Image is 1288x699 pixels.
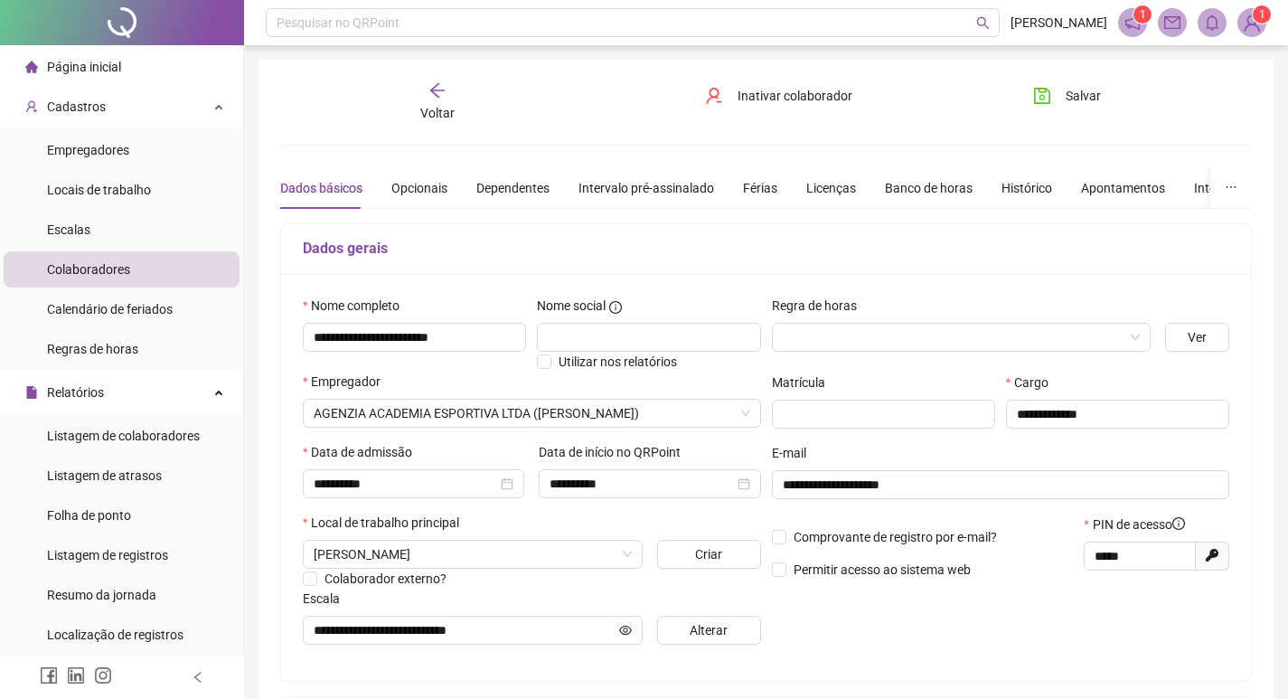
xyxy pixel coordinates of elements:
span: home [25,61,38,73]
sup: Atualize o seu contato no menu Meus Dados [1253,5,1271,24]
span: linkedin [67,666,85,685]
button: Criar [657,540,761,569]
span: info-circle [1172,517,1185,530]
span: arrow-left [428,81,447,99]
span: file [25,386,38,399]
span: Utilizar nos relatórios [559,354,677,369]
span: 1 [1259,8,1265,21]
span: Folha de ponto [47,508,131,523]
label: Empregador [303,372,392,392]
span: notification [1124,14,1141,31]
span: bell [1204,14,1220,31]
span: search [976,16,990,30]
div: Férias [743,178,777,198]
div: Licenças [806,178,856,198]
span: Listagem de colaboradores [47,429,200,443]
div: Dados básicos [280,178,362,198]
span: user-add [25,100,38,113]
span: Salvar [1066,86,1101,106]
span: Nome social [537,296,606,316]
label: Matrícula [772,373,837,392]
div: Banco de horas [885,178,973,198]
span: Listagem de registros [47,548,168,562]
span: Ver [1188,327,1207,347]
span: ellipsis [1225,181,1237,194]
span: Comprovante de registro por e-mail? [794,530,997,544]
label: Cargo [1006,373,1060,392]
span: Inativar colaborador [738,86,852,106]
span: instagram [94,666,112,685]
sup: 1 [1133,5,1152,24]
span: left [192,671,204,684]
h5: Dados gerais [303,238,1229,260]
span: Criar [695,544,722,564]
span: [PERSON_NAME] [1011,13,1107,33]
span: Colaborador externo? [324,571,447,586]
span: user-delete [705,87,723,105]
label: Escala [303,589,352,609]
button: Salvar [1020,81,1114,110]
button: Alterar [657,616,761,645]
span: AGENZIA ACADEMIA ESPORTIVA LTDA (GETULIO VARGAS) [314,400,750,427]
span: Calendário de feriados [47,302,173,316]
iframe: Intercom live chat [1227,638,1270,681]
label: E-mail [772,443,818,463]
span: PIN de acesso [1093,515,1185,534]
span: 1 [1140,8,1146,21]
span: Relatórios [47,385,104,400]
span: Página inicial [47,60,121,74]
span: Escalas [47,222,90,237]
label: Data de admissão [303,442,424,462]
button: Inativar colaborador [691,81,866,110]
span: Alterar [690,620,728,640]
label: Data de início no QRPoint [539,442,692,462]
div: Dependentes [476,178,550,198]
span: AV. GETULIO VARGAS [314,541,632,568]
span: eye [619,624,632,637]
label: Nome completo [303,296,411,316]
img: 89661 [1238,9,1265,36]
label: Regra de horas [772,296,869,316]
div: Integrações [1194,178,1261,198]
div: Histórico [1001,178,1052,198]
label: Local de trabalho principal [303,513,471,533]
span: Listagem de atrasos [47,468,162,483]
span: save [1033,87,1051,105]
div: Opcionais [391,178,447,198]
span: Permitir acesso ao sistema web [794,562,971,577]
span: Locais de trabalho [47,183,151,197]
span: facebook [40,666,58,685]
span: Colaboradores [47,262,130,277]
span: Regras de horas [47,342,138,356]
button: Ver [1165,323,1229,352]
span: info-circle [609,301,622,314]
span: Localização de registros [47,628,183,642]
span: Empregadores [47,143,129,157]
div: Apontamentos [1081,178,1165,198]
div: Intervalo pré-assinalado [578,178,714,198]
span: Cadastros [47,99,106,114]
span: mail [1164,14,1180,31]
span: Resumo da jornada [47,588,156,602]
button: ellipsis [1210,167,1252,209]
span: Voltar [420,106,455,120]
